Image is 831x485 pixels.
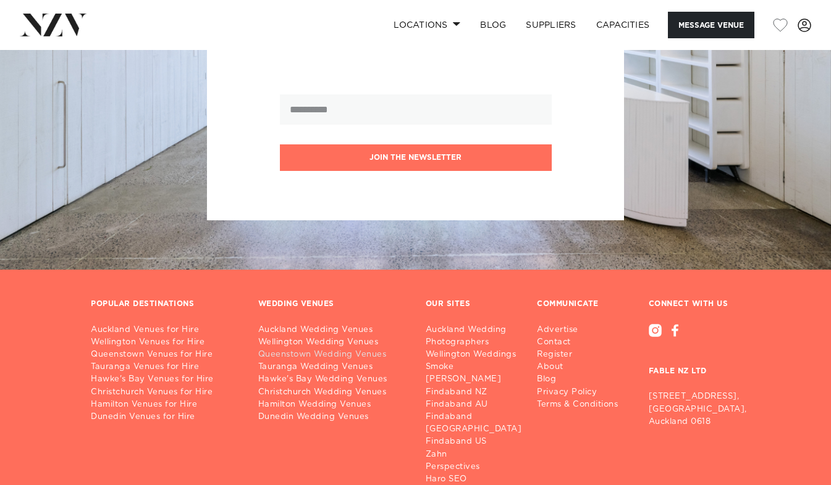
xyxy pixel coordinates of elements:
button: Join the newsletter [280,144,552,171]
h3: CONNECT WITH US [649,299,741,309]
p: [STREET_ADDRESS], [GEOGRAPHIC_DATA], Auckland 0618 [649,391,741,428]
a: Queenstown Venues for Hire [91,349,238,361]
a: Zahn [426,449,532,461]
h3: COMMUNICATE [537,299,599,309]
a: Hawke's Bay Wedding Venues [258,373,406,386]
a: Findaband US [426,436,532,448]
a: Dunedin Venues for Hire [91,411,238,423]
a: Perspectives [426,461,532,473]
a: Wellington Venues for Hire [91,336,238,349]
h3: POPULAR DESTINATIONS [91,299,194,309]
a: Hawke's Bay Venues for Hire [91,373,238,386]
a: Smoke [426,361,532,373]
a: Christchurch Venues for Hire [91,386,238,399]
button: Message Venue [668,12,754,38]
a: About [537,361,628,373]
a: Christchurch Wedding Venues [258,386,406,399]
a: Hamilton Wedding Venues [258,399,406,411]
a: Findaband NZ [426,386,532,399]
a: Tauranga Venues for Hire [91,361,238,373]
a: BLOG [470,12,516,38]
a: Findaband [GEOGRAPHIC_DATA] [426,411,532,436]
h3: WEDDING VENUES [258,299,334,309]
a: Wellington Weddings [426,349,532,361]
a: Auckland Wedding Venues [258,324,406,336]
a: Blog [537,373,628,386]
a: Auckland Venues for Hire [91,324,238,336]
a: [PERSON_NAME] [426,373,532,386]
a: Dunedin Wedding Venues [258,411,406,423]
a: Hamilton Venues for Hire [91,399,238,411]
a: Register [537,349,628,361]
a: Capacities [586,12,660,38]
a: Locations [384,12,470,38]
h3: FABLE NZ LTD [649,337,741,386]
a: Wellington Wedding Venues [258,336,406,349]
a: Contact [537,336,628,349]
h3: OUR SITES [426,299,471,309]
a: Queenstown Wedding Venues [258,349,406,361]
a: SUPPLIERS [516,12,586,38]
img: nzv-logo.png [20,14,87,36]
a: Terms & Conditions [537,399,628,411]
a: Auckland Wedding Photographers [426,324,532,349]
a: Advertise [537,324,628,336]
a: Privacy Policy [537,386,628,399]
a: Findaband AU [426,399,532,411]
a: Tauranga Wedding Venues [258,361,406,373]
